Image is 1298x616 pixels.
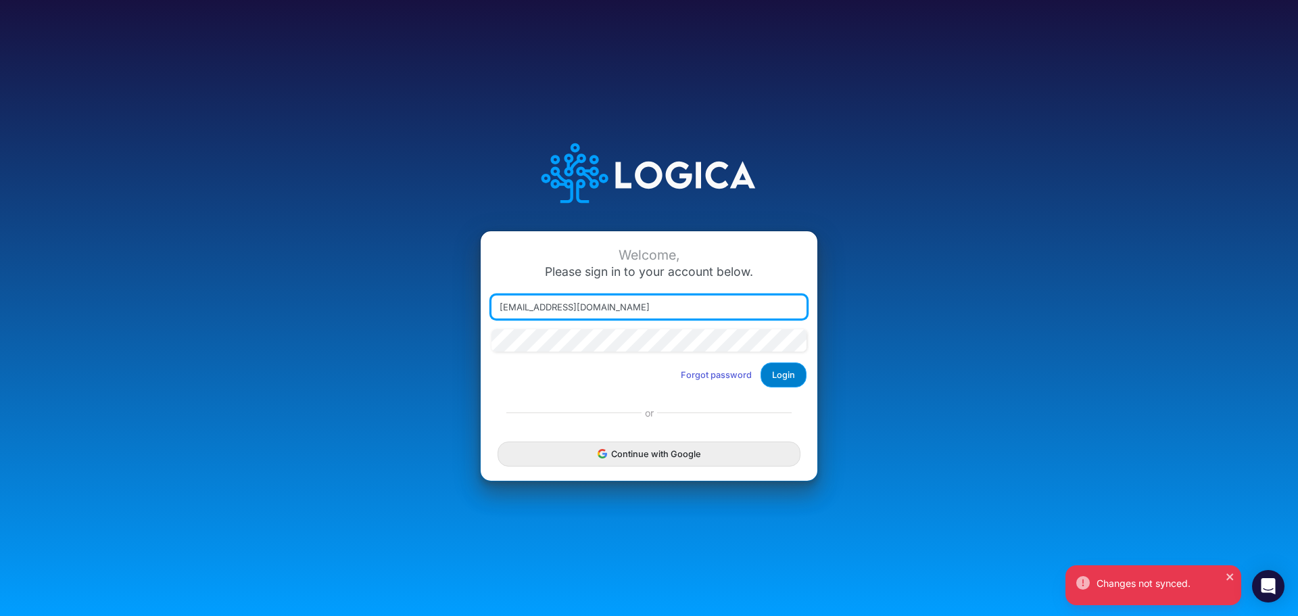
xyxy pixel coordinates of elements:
div: Open Intercom Messenger [1252,570,1284,602]
div: Welcome, [491,247,807,263]
button: close [1226,569,1235,583]
button: Continue with Google [498,442,800,467]
input: Email [491,295,807,318]
button: Login [761,362,807,387]
span: Please sign in to your account below. [545,264,753,279]
div: Changes not synced. [1097,576,1230,590]
button: Forgot password [672,364,761,386]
